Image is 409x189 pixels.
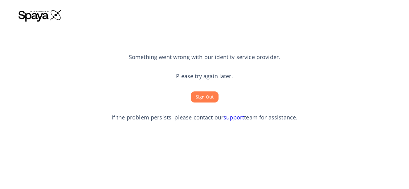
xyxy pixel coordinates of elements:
a: support [223,114,244,121]
p: If the problem persists, please contact our team for assistance. [112,114,298,122]
p: Something went wrong with our identity service provider. [129,53,280,61]
button: Sign Out [191,91,219,103]
p: Please try again later. [176,72,233,80]
img: Spaya logo [18,9,62,22]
